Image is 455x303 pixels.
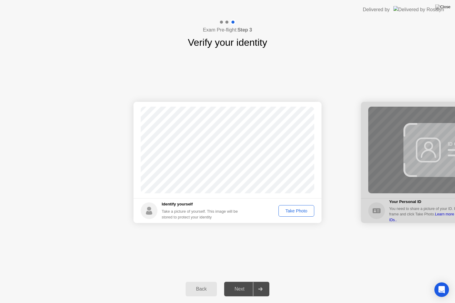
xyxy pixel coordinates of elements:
[224,282,269,296] button: Next
[434,282,449,297] div: Open Intercom Messenger
[162,208,243,220] div: Take a picture of yourself. This image will be stored to protect your identity
[188,35,267,50] h1: Verify your identity
[278,205,314,217] button: Take Photo
[187,286,215,292] div: Back
[162,201,243,207] h5: Identify yourself
[238,27,252,32] b: Step 3
[363,6,390,13] div: Delivered by
[393,6,444,13] img: Delivered by Rosalyn
[186,282,217,296] button: Back
[435,5,450,9] img: Close
[281,208,312,213] div: Take Photo
[226,286,253,292] div: Next
[203,26,252,34] h4: Exam Pre-flight:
